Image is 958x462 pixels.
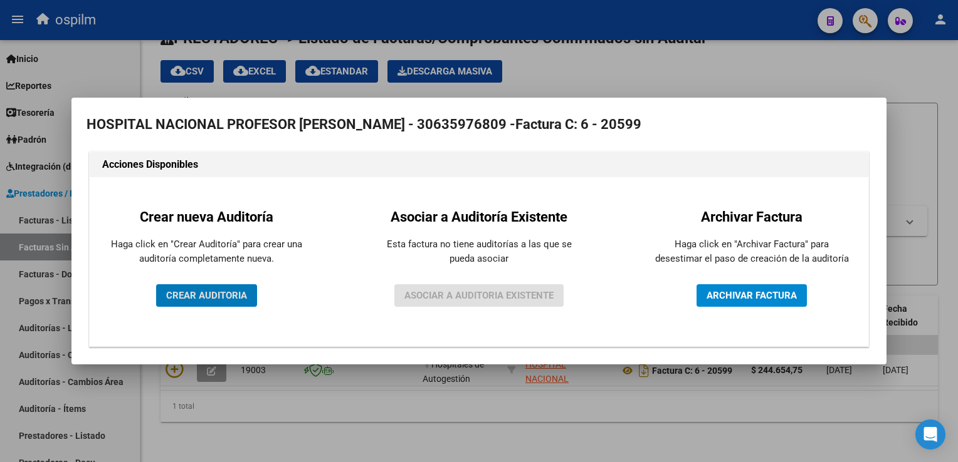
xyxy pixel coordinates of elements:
h2: HOSPITAL NACIONAL PROFESOR [PERSON_NAME] - 30635976809 - [87,113,871,136]
h1: Acciones Disponibles [102,157,856,172]
strong: Factura C: 6 - 20599 [515,116,641,132]
button: ARCHIVAR FACTURA [697,284,807,307]
h2: Crear nueva Auditoría [109,207,303,227]
p: Haga click en "Crear Auditoría" para crear una auditoría completamente nueva. [109,237,303,265]
h2: Asociar a Auditoría Existente [382,207,576,227]
span: ASOCIAR A AUDITORIA EXISTENTE [404,290,554,301]
div: Open Intercom Messenger [915,419,945,449]
button: ASOCIAR A AUDITORIA EXISTENTE [394,284,564,307]
span: ARCHIVAR FACTURA [707,290,797,301]
p: Esta factura no tiene auditorías a las que se pueda asociar [382,237,576,265]
button: CREAR AUDITORIA [156,284,257,307]
p: Haga click en "Archivar Factura" para desestimar el paso de creación de la auditoría [655,237,849,265]
h2: Archivar Factura [655,207,849,227]
span: CREAR AUDITORIA [166,290,247,301]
